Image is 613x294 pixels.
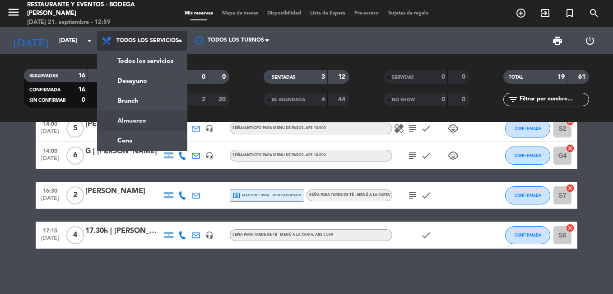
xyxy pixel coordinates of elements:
div: [PERSON_NAME] [85,185,162,197]
a: Almuerzo [98,111,187,131]
i: power_settings_new [585,35,595,46]
span: , ARS 5.000 [313,233,333,237]
button: CONFIRMADA [505,226,550,244]
span: Seña/anticipo para MENU DE PASOS [232,126,326,130]
span: Todos los servicios [116,38,179,44]
a: Cena [98,131,187,151]
div: G | [PERSON_NAME] [85,146,162,157]
i: turned_in_not [564,8,575,19]
div: Restaurante y Eventos - Bodega [PERSON_NAME] [27,0,147,18]
span: RE AGENDADA [272,98,305,102]
i: check [421,123,432,134]
strong: 19 [557,74,565,80]
span: Seña/anticipo para MENU DE PASOS [232,153,326,157]
span: Lista de Espera [306,11,350,16]
span: Mis reservas [180,11,218,16]
span: mercadopago [273,192,302,198]
span: SENTADAS [272,75,296,80]
i: search [589,8,599,19]
span: 14:00 [39,145,61,156]
strong: 12 [338,74,347,80]
i: local_atm [232,191,241,199]
button: CONFIRMADA [505,147,550,165]
strong: 3 [321,74,325,80]
strong: 20 [218,96,228,103]
span: CONFIRMADA [515,232,541,237]
button: CONFIRMADA [505,119,550,138]
div: LOG OUT [574,27,606,54]
strong: 0 [441,96,445,103]
i: check [421,190,432,201]
i: check [421,150,432,161]
button: menu [7,5,20,22]
i: check [421,230,432,241]
i: child_care [448,150,459,161]
span: CONFIRMADA [515,153,541,158]
span: [DATE] [39,195,61,206]
a: Desayuno [98,71,187,91]
span: CONFIRMADA [515,193,541,198]
a: Todos los servicios [98,51,187,71]
a: Brunch [98,91,187,111]
i: subject [407,190,418,201]
span: [DATE] [39,128,61,139]
input: Filtrar por nombre... [519,95,589,104]
span: , ARS 10.000 [304,126,326,130]
span: master * 8534 [232,191,269,199]
span: 17:15 [39,225,61,235]
span: TOTAL [509,75,523,80]
i: add_circle_outline [515,8,526,19]
i: headset_mic [205,231,214,239]
span: Disponibilidad [263,11,306,16]
i: cancel [566,144,575,153]
i: healing [394,123,404,134]
i: exit_to_app [540,8,551,19]
span: NO SHOW [392,98,415,102]
i: arrow_drop_down [84,35,95,46]
span: Seña para TARDE DE TÉ - MENÚ A LA CARTA [309,193,390,197]
strong: 16 [78,72,85,79]
span: CONFIRMADA [29,88,60,92]
span: print [552,35,563,46]
span: 16:30 [39,185,61,195]
strong: 44 [338,96,347,103]
i: [DATE] [7,31,55,51]
div: [PERSON_NAME] [85,119,162,130]
strong: 0 [462,74,467,80]
span: RESERVADAS [29,74,58,78]
i: menu [7,5,20,19]
strong: 0 [462,96,467,103]
span: Seña para TARDE DE TÉ - MENÚ A LA CARTA [232,233,333,237]
i: filter_list [508,94,519,105]
div: [DATE] 21. septiembre - 12:59 [27,18,147,27]
button: CONFIRMADA [505,186,550,204]
span: 4 [66,226,84,244]
span: Pre-acceso [350,11,383,16]
strong: 16 [78,86,85,93]
i: cancel [566,223,575,232]
span: Mapa de mesas [218,11,263,16]
i: cancel [566,184,575,193]
strong: 2 [202,96,205,103]
span: SIN CONFIRMAR [29,98,65,103]
span: Tarjetas de regalo [383,11,433,16]
i: child_care [448,123,459,134]
strong: 0 [202,74,205,80]
strong: 0 [441,74,445,80]
span: , ARS 10.000 [304,153,326,157]
strong: 61 [578,74,587,80]
i: headset_mic [205,124,214,133]
i: subject [407,123,418,134]
span: 5 [66,119,84,138]
i: headset_mic [205,152,214,160]
span: SERVIDAS [392,75,414,80]
span: [DATE] [39,156,61,166]
span: [DATE] [39,235,61,246]
div: 17.30h | [PERSON_NAME] [85,225,162,237]
span: 6 [66,147,84,165]
span: 2 [66,186,84,204]
i: subject [407,150,418,161]
strong: 0 [222,74,228,80]
strong: 0 [82,97,85,103]
strong: 4 [321,96,325,103]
